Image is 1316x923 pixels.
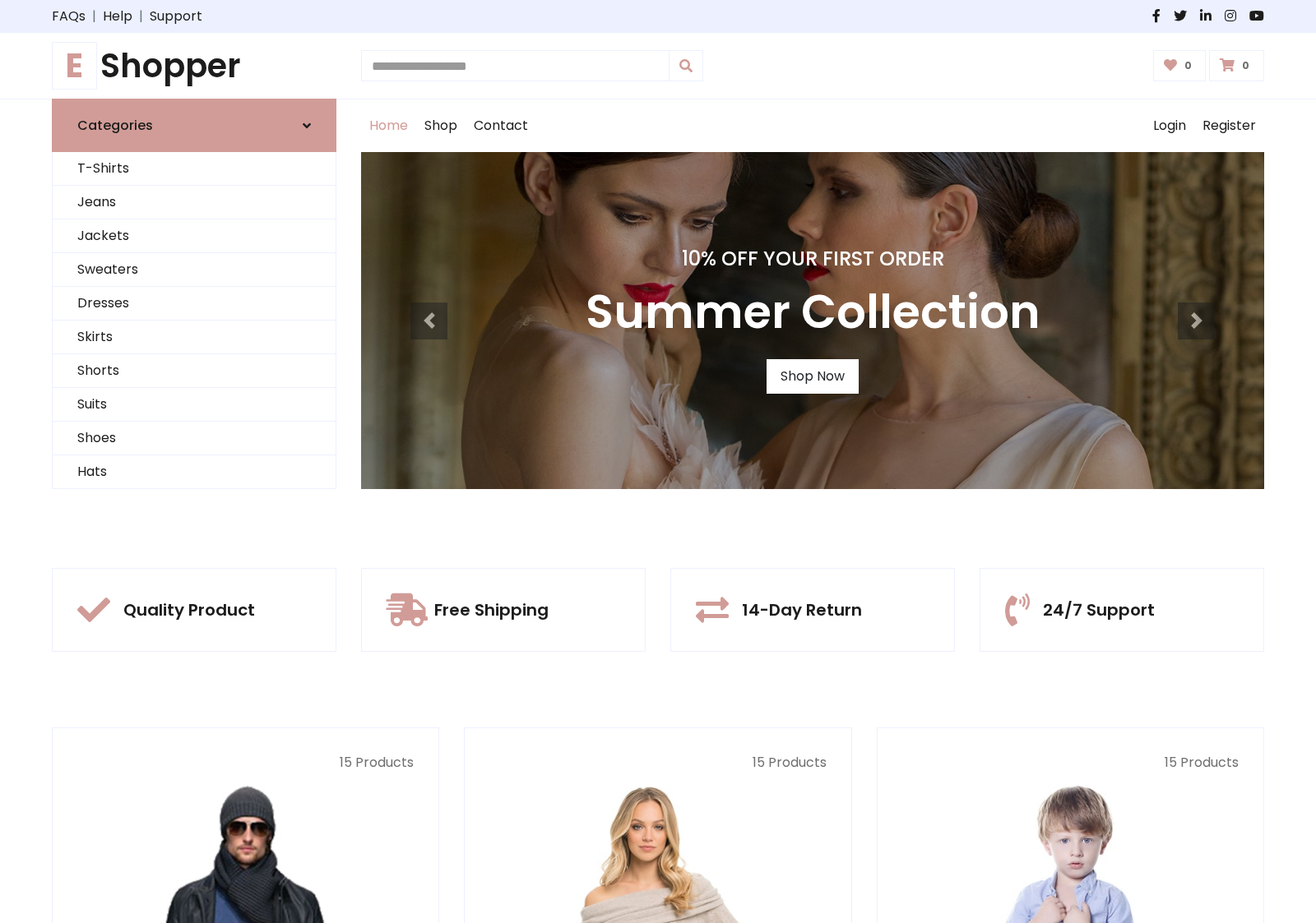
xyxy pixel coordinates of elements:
span: 0 [1238,58,1253,73]
h1: Shopper [52,46,336,85]
span: 0 [1180,58,1196,73]
a: Help [103,7,132,26]
a: Contact [466,99,536,152]
a: FAQs [52,7,86,26]
a: Shorts [53,354,336,388]
a: Register [1194,99,1264,152]
a: Shop [416,99,466,152]
h5: 24/7 Support [1043,600,1155,620]
a: 0 [1153,50,1207,81]
a: Jackets [53,219,336,253]
span: | [132,7,150,26]
p: 15 Products [902,753,1239,773]
a: Skirts [53,321,336,354]
span: | [86,7,103,26]
a: Home [361,99,416,152]
a: Login [1145,99,1194,152]
h5: Quality Product [123,600,255,620]
a: Suits [53,388,336,422]
a: Categories [52,99,336,152]
span: E [52,42,97,90]
a: EShopper [52,46,336,85]
a: Support [150,7,202,26]
h6: Categories [77,118,153,133]
a: 0 [1209,50,1264,81]
h3: Summer Collection [586,284,1040,339]
h4: 10% Off Your First Order [586,247,1040,271]
a: Dresses [53,287,336,321]
h5: 14-Day Return [742,600,862,620]
a: Shop Now [767,359,859,394]
a: Hats [53,455,336,489]
p: 15 Products [77,753,414,773]
a: Shoes [53,422,336,455]
a: Jeans [53,186,336,219]
a: T-Shirts [53,152,336,186]
a: Sweaters [53,253,336,287]
h5: Free Shipping [434,600,549,620]
p: 15 Products [489,753,826,773]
